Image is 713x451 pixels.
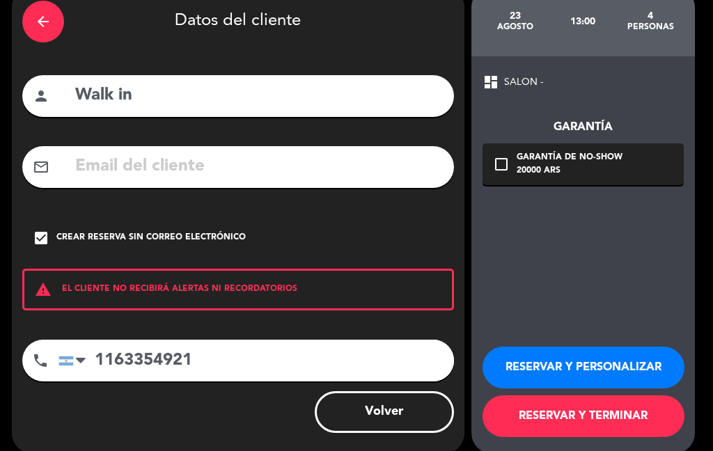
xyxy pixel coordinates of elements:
[35,13,52,30] i: arrow_back
[517,164,622,178] div: 20000 ARS
[517,151,622,165] div: Garantía de no-show
[24,281,62,298] i: warning
[493,156,510,173] i: check_box_outline_blank
[59,340,91,381] div: Argentina: +54
[483,118,684,136] div: Garantía
[32,352,49,369] i: phone
[482,22,549,33] div: agosto
[33,88,49,104] i: person
[74,152,444,181] input: Email del cliente
[56,231,246,245] div: Crear reserva sin correo electrónico
[483,347,684,388] button: RESERVAR Y PERSONALIZAR
[33,159,49,175] i: mail_outline
[617,22,684,33] div: personas
[22,269,454,310] div: EL CLIENTE NO RECIBIRÁ ALERTAS NI RECORDATORIOS
[74,81,444,110] input: Nombre del cliente
[483,74,499,90] span: dashboard
[483,395,684,437] button: RESERVAR Y TERMINAR
[58,340,454,381] input: Número de teléfono...
[482,10,549,22] div: 23
[315,391,454,433] button: Volver
[617,10,684,22] div: 4
[504,74,544,90] span: SALON -
[33,230,49,246] i: check_box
